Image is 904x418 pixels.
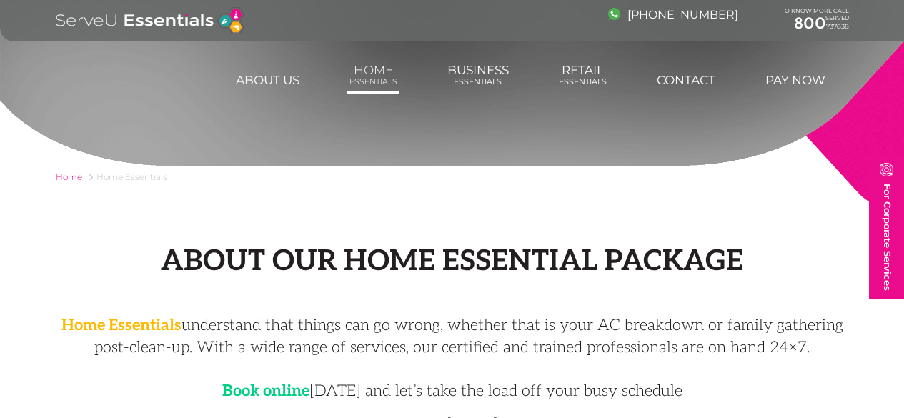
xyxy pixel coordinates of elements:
[781,8,849,34] div: TO KNOW MORE CALL SERVEU
[347,56,399,94] a: HomeEssentials
[608,8,738,21] a: [PHONE_NUMBER]
[608,8,620,20] img: image
[559,77,607,86] span: Essentials
[445,56,511,94] a: BusinessEssentials
[56,314,849,402] p: understand that things can go wrong, whether that is your AC breakdown or family gathering post-c...
[557,56,609,94] a: RetailEssentials
[880,163,893,176] img: image
[869,154,904,299] a: For Corporate Services
[763,66,828,94] a: Pay Now
[781,14,849,33] a: 800737838
[61,316,182,334] strong: Home Essentials
[56,171,82,182] a: Home
[96,171,167,182] span: Home Essentials
[56,7,244,34] img: logo
[655,66,717,94] a: Contact
[447,77,509,86] span: Essentials
[56,244,849,279] h2: About our Home Essential Package
[222,382,309,400] strong: Book online
[234,66,302,94] a: About us
[794,14,826,33] span: 800
[349,77,397,86] span: Essentials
